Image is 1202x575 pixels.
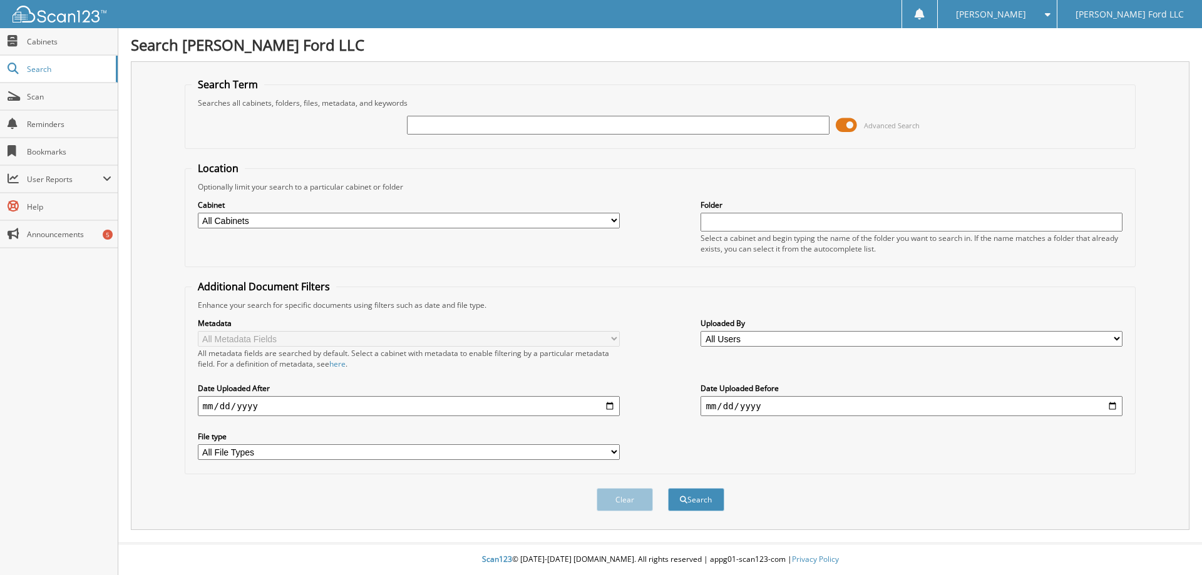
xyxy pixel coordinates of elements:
button: Search [668,488,724,511]
label: Uploaded By [701,318,1122,328]
span: Search [27,64,110,74]
a: here [329,359,346,369]
label: Date Uploaded Before [701,383,1122,394]
span: [PERSON_NAME] [956,11,1026,18]
legend: Search Term [192,78,264,91]
label: Folder [701,200,1122,210]
a: Privacy Policy [792,554,839,564]
label: Metadata [198,318,620,328]
div: Select a cabinet and begin typing the name of the folder you want to search in. If the name match... [701,233,1122,254]
span: Advanced Search [864,121,920,130]
h1: Search [PERSON_NAME] Ford LLC [131,34,1189,55]
input: end [701,396,1122,416]
div: Optionally limit your search to a particular cabinet or folder [192,181,1129,192]
label: File type [198,431,620,442]
span: Scan [27,91,111,102]
div: © [DATE]-[DATE] [DOMAIN_NAME]. All rights reserved | appg01-scan123-com | [118,544,1202,575]
legend: Location [192,161,245,175]
span: User Reports [27,174,103,185]
label: Date Uploaded After [198,383,620,394]
input: start [198,396,620,416]
span: Cabinets [27,36,111,47]
span: Announcements [27,229,111,240]
label: Cabinet [198,200,620,210]
span: Bookmarks [27,146,111,157]
span: Scan123 [482,554,512,564]
div: Enhance your search for specific documents using filters such as date and file type. [192,300,1129,310]
img: scan123-logo-white.svg [13,6,106,23]
span: [PERSON_NAME] Ford LLC [1076,11,1184,18]
div: Searches all cabinets, folders, files, metadata, and keywords [192,98,1129,108]
span: Reminders [27,119,111,130]
button: Clear [597,488,653,511]
span: Help [27,201,111,212]
legend: Additional Document Filters [192,280,336,293]
div: 5 [103,230,113,240]
iframe: Chat Widget [1139,515,1202,575]
div: All metadata fields are searched by default. Select a cabinet with metadata to enable filtering b... [198,348,620,369]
